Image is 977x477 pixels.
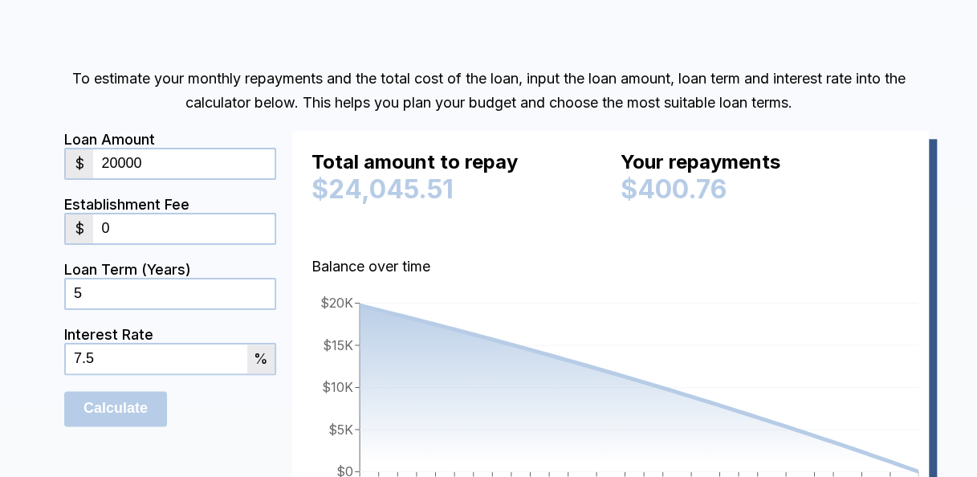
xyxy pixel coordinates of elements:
div: Interest Rate [64,326,276,343]
div: % [247,344,275,373]
input: 0 [66,344,247,373]
div: Loan Amount [64,131,276,148]
div: Loan Term (Years) [64,261,276,278]
div: $ [66,214,93,243]
tspan: $5K [328,421,353,437]
div: Establishment Fee [64,196,276,213]
input: 0 [93,149,275,178]
div: Your repayments [621,150,910,181]
input: 0 [66,279,275,308]
input: 0 [93,214,275,243]
tspan: $10K [322,378,353,394]
tspan: $20K [320,294,353,310]
div: $400.76 [621,173,910,205]
p: To estimate your monthly repayments and the total cost of the loan, input the loan amount, loan t... [64,67,913,115]
p: Balance over time [311,255,910,279]
input: Calculate [64,391,167,426]
div: Total amount to repay [311,150,600,181]
div: $ [66,149,93,178]
tspan: $15K [323,336,353,353]
div: $24,045.51 [311,173,600,205]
